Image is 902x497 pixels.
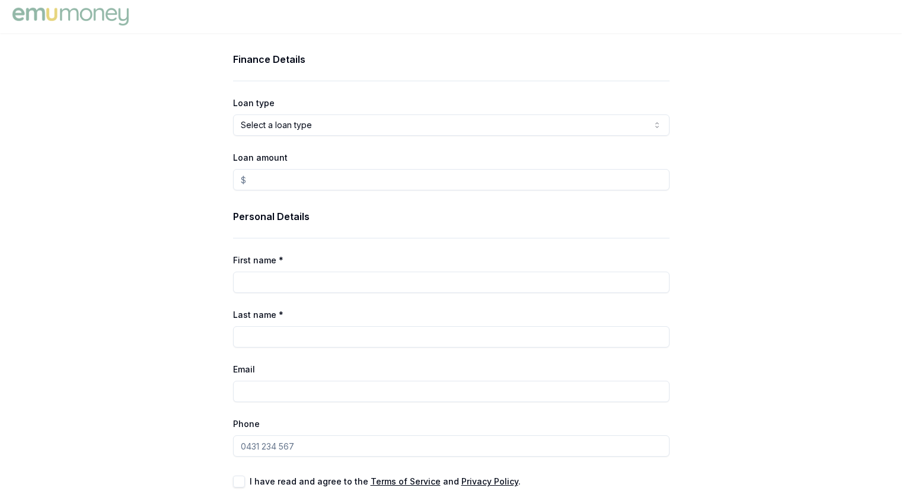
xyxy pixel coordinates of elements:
[233,98,275,108] label: Loan type
[233,169,670,190] input: $
[371,476,441,486] a: Terms of Service
[461,476,518,486] a: Privacy Policy
[233,152,288,163] label: Loan amount
[9,5,132,28] img: Emu Money
[233,310,283,320] label: Last name *
[233,255,283,265] label: First name *
[233,435,670,457] input: 0431 234 567
[233,419,260,429] label: Phone
[233,364,255,374] label: Email
[233,52,670,66] h3: Finance Details
[250,477,521,486] label: I have read and agree to the and .
[233,209,670,224] h3: Personal Details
